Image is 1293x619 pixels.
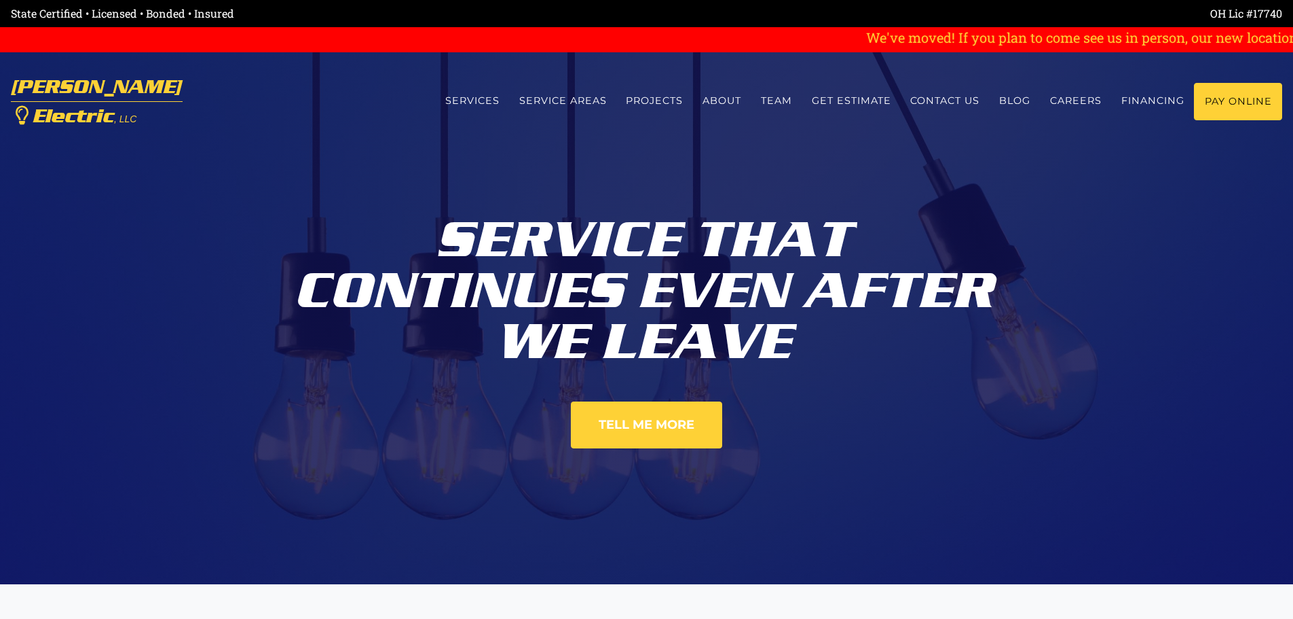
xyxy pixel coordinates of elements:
div: OH Lic #17740 [647,5,1283,22]
span: , LLC [114,113,136,124]
div: Service That Continues Even After We Leave [270,204,1024,368]
div: State Certified • Licensed • Bonded • Insured [11,5,647,22]
a: Projects [616,83,693,119]
a: Service Areas [509,83,616,119]
a: About [693,83,751,119]
a: Financing [1111,83,1194,119]
a: [PERSON_NAME] Electric, LLC [11,69,183,134]
a: Services [435,83,509,119]
a: Careers [1041,83,1112,119]
a: Pay Online [1194,83,1282,120]
a: Tell Me More [571,402,722,448]
a: Get estimate [802,83,901,119]
a: Team [751,83,802,119]
a: Contact us [901,83,990,119]
a: Blog [990,83,1041,119]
